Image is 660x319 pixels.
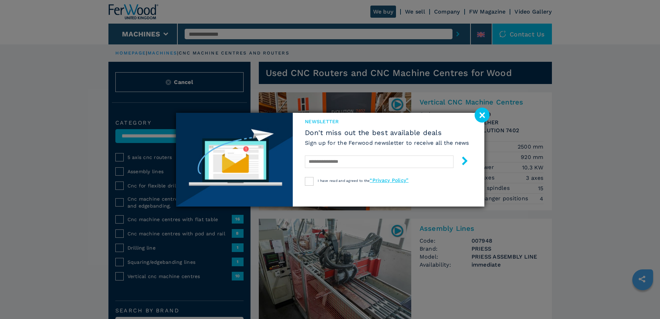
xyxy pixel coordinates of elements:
h6: Sign up for the Ferwood newsletter to receive all the news [305,139,469,147]
img: Newsletter image [176,113,293,207]
span: newsletter [305,118,469,125]
button: submit-button [454,154,469,170]
a: “Privacy Policy” [370,177,408,183]
span: Don't miss out the best available deals [305,128,469,137]
span: I have read and agreed to the [318,179,408,183]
